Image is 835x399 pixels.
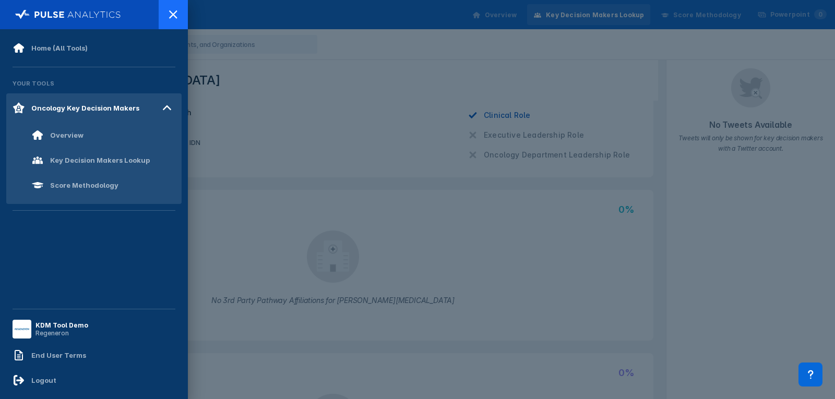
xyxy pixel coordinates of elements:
[6,343,182,368] a: End User Terms
[35,329,88,337] div: Regeneron
[50,181,118,189] div: Score Methodology
[6,123,182,148] a: Overview
[31,376,56,384] div: Logout
[15,322,29,336] img: menu button
[798,362,822,386] div: Contact Support
[35,321,88,329] div: KDM Tool Demo
[6,74,182,93] div: Your Tools
[6,35,182,61] a: Home (All Tools)
[6,148,182,173] a: Key Decision Makers Lookup
[31,44,88,52] div: Home (All Tools)
[31,351,86,359] div: End User Terms
[50,131,83,139] div: Overview
[6,173,182,198] a: Score Methodology
[31,104,139,112] div: Oncology Key Decision Makers
[15,7,121,22] img: pulse-logo-full-white.svg
[50,156,150,164] div: Key Decision Makers Lookup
